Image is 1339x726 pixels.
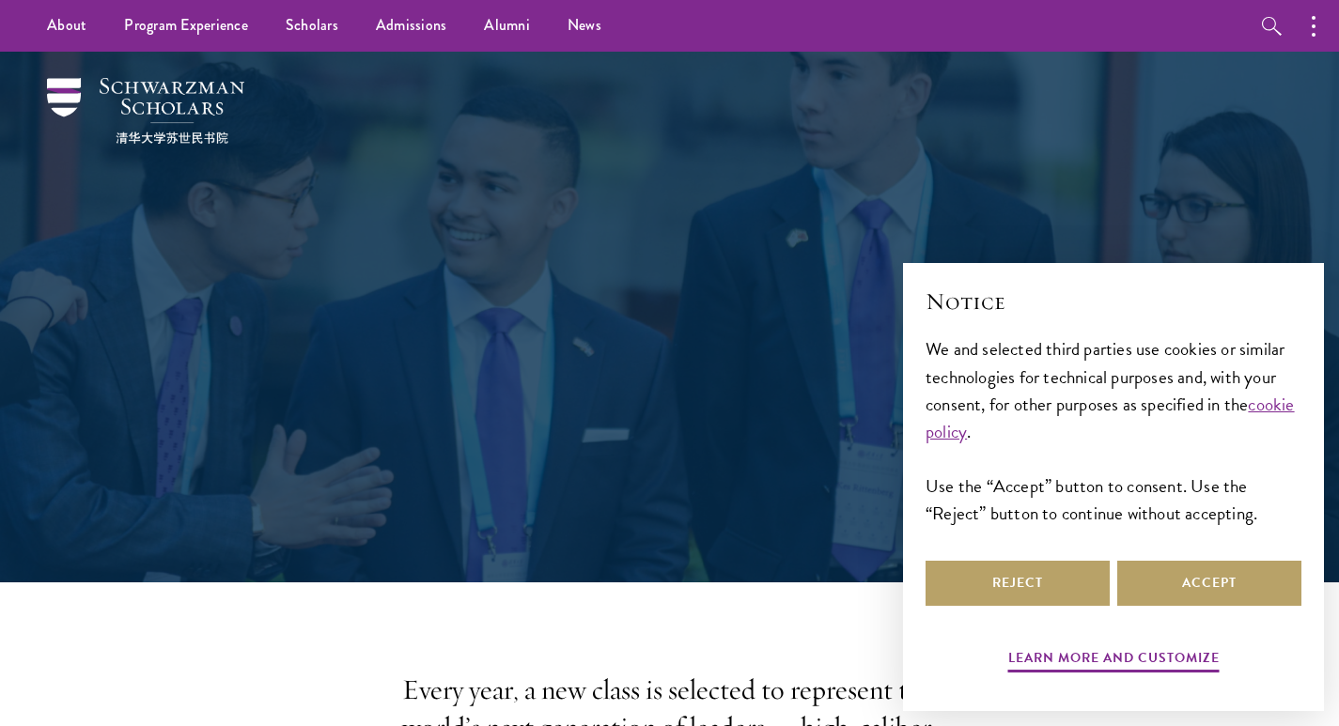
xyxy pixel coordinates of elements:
[1008,646,1220,675] button: Learn more and customize
[926,335,1301,526] div: We and selected third parties use cookies or similar technologies for technical purposes and, wit...
[926,391,1295,445] a: cookie policy
[1117,561,1301,606] button: Accept
[47,78,244,144] img: Schwarzman Scholars
[926,286,1301,317] h2: Notice
[926,561,1110,606] button: Reject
